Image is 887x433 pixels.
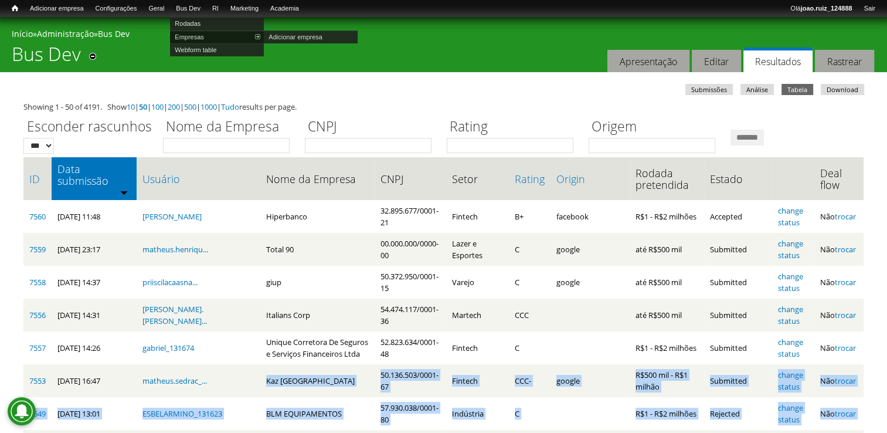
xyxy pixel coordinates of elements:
td: Não [814,266,864,299]
a: Resultados [743,48,813,73]
a: [PERSON_NAME].[PERSON_NAME]... [142,304,207,326]
th: Nome da Empresa [260,157,375,200]
a: change status [778,205,803,228]
td: Kaz [GEOGRAPHIC_DATA] [260,364,375,397]
strong: joao.ruiz_124888 [801,5,852,12]
a: ESBELARMINO_131623 [142,408,222,419]
a: trocar [835,310,856,320]
th: Deal flow [814,157,864,200]
div: » » [12,28,875,43]
td: 50.136.503/0001-67 [375,364,446,397]
td: [DATE] 11:48 [52,200,137,233]
a: 7549 [29,408,46,419]
a: Apresentação [607,50,689,73]
td: R$500 mil - R$1 milhão [630,364,704,397]
td: Total 90 [260,233,375,266]
td: R$1 - R$2 milhões [630,397,704,430]
a: trocar [835,343,856,353]
a: Geral [142,3,170,15]
a: Adicionar empresa [24,3,90,15]
a: Início [6,3,24,14]
a: 7557 [29,343,46,353]
td: Accepted [704,200,772,233]
a: RI [206,3,225,15]
a: Configurações [90,3,143,15]
a: Academia [264,3,305,15]
a: 1000 [200,102,217,112]
td: C [509,331,550,364]
td: Fintech [446,200,509,233]
td: Indústria [446,397,509,430]
td: até R$500 mil [630,266,704,299]
a: Usuário [142,173,254,185]
td: [DATE] 23:17 [52,233,137,266]
td: até R$500 mil [630,233,704,266]
td: Martech [446,299,509,331]
a: Editar [692,50,741,73]
td: giup [260,266,375,299]
td: CCC [509,299,550,331]
a: Rastrear [815,50,874,73]
a: 7558 [29,277,46,287]
td: Hiperbanco [260,200,375,233]
td: Não [814,397,864,430]
td: [DATE] 14:26 [52,331,137,364]
td: Não [814,299,864,331]
a: Rating [515,173,545,185]
td: Fintech [446,364,509,397]
td: Não [814,233,864,266]
a: 200 [168,102,180,112]
a: matheus.henriqu... [142,244,208,255]
th: Estado [704,157,772,200]
a: trocar [835,211,856,222]
td: [DATE] 16:47 [52,364,137,397]
a: [PERSON_NAME] [142,211,202,222]
a: change status [778,304,803,326]
a: trocar [835,408,856,419]
a: trocar [835,244,856,255]
td: C [509,266,550,299]
a: Administração [37,28,94,39]
a: Tudo [221,102,239,112]
a: change status [778,402,803,425]
td: Não [814,331,864,364]
h1: Bus Dev [12,43,81,72]
a: Bus Dev [170,3,206,15]
a: trocar [835,376,856,386]
a: 7553 [29,376,46,386]
a: change status [778,238,803,261]
td: facebook [550,200,630,233]
td: Varejo [446,266,509,299]
td: Fintech [446,331,509,364]
td: CCC- [509,364,550,397]
td: R$1 - R$2 milhões [630,331,704,364]
a: change status [778,370,803,392]
a: priiscilacaasna... [142,277,198,287]
a: Início [12,28,33,39]
a: change status [778,271,803,293]
a: Bus Dev [98,28,130,39]
label: Origem [589,117,723,138]
td: Italians Corp [260,299,375,331]
a: Submissões [685,84,733,95]
td: C [509,233,550,266]
a: 10 [127,102,135,112]
td: 50.372.950/0001-15 [375,266,446,299]
td: 54.474.117/0001-36 [375,299,446,331]
td: 52.823.634/0001-48 [375,331,446,364]
td: Rejected [704,397,772,430]
td: Não [814,200,864,233]
a: 50 [139,102,147,112]
a: Download [821,84,864,95]
a: change status [778,337,803,359]
a: Tabela [781,84,813,95]
th: CNPJ [375,157,446,200]
a: gabriel_131674 [142,343,194,353]
a: Origin [556,173,624,185]
td: Submitted [704,266,772,299]
td: R$1 - R$2 milhões [630,200,704,233]
a: ID [29,173,46,185]
td: Unique Corretora De Seguros e Serviços Financeiros Ltda [260,331,375,364]
td: C [509,397,550,430]
span: Início [12,4,18,12]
